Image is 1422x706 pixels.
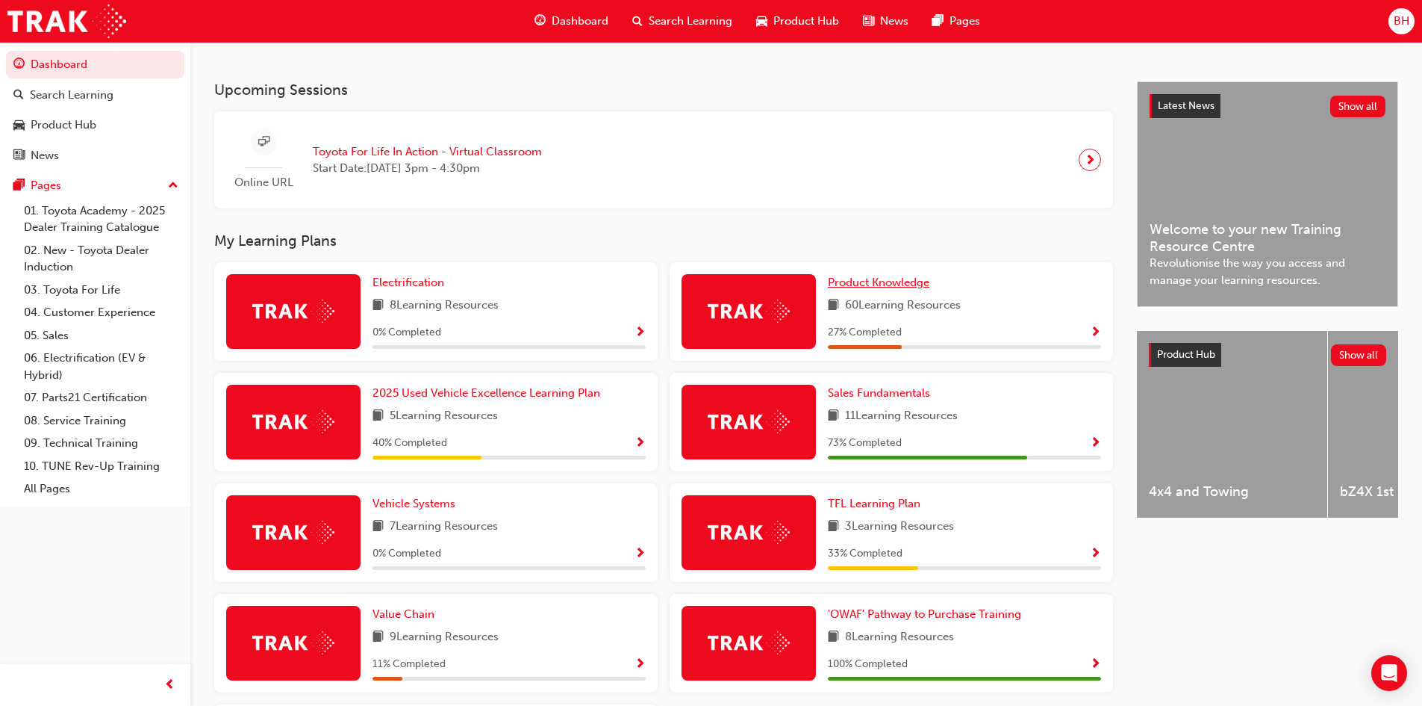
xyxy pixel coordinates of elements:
[828,324,902,341] span: 27 % Completed
[1371,655,1407,691] div: Open Intercom Messenger
[226,174,301,191] span: Online URL
[18,477,184,501] a: All Pages
[828,407,839,426] span: book-icon
[372,435,447,452] span: 40 % Completed
[634,658,646,672] span: Show Progress
[252,631,334,654] img: Trak
[845,628,954,647] span: 8 Learning Resources
[632,12,643,31] span: search-icon
[1090,326,1101,340] span: Show Progress
[6,172,184,199] button: Pages
[708,521,790,544] img: Trak
[252,410,334,433] img: Trak
[6,111,184,139] a: Product Hub
[372,386,600,400] span: 2025 Used Vehicle Excellence Learning Plan
[828,495,926,513] a: TFL Learning Plan
[372,324,441,341] span: 0 % Completed
[534,12,546,31] span: guage-icon
[6,48,184,172] button: DashboardSearch LearningProduct HubNews
[18,409,184,433] a: 08. Service Training
[863,12,874,31] span: news-icon
[932,12,944,31] span: pages-icon
[30,87,113,104] div: Search Learning
[1158,99,1214,112] span: Latest News
[1150,255,1385,288] span: Revolutionise the way you access and manage your learning resources.
[828,497,920,510] span: TFL Learning Plan
[708,631,790,654] img: Trak
[372,276,444,289] span: Electrification
[634,655,646,674] button: Show Progress
[390,518,498,536] span: 7 Learning Resources
[552,13,608,30] span: Dashboard
[372,495,461,513] a: Vehicle Systems
[372,628,384,647] span: book-icon
[18,324,184,347] a: 05. Sales
[13,58,25,72] span: guage-icon
[313,143,542,161] span: Toyota For Life In Action - Virtual Classroom
[168,176,178,196] span: up-icon
[1090,434,1101,453] button: Show Progress
[7,4,126,38] img: Trak
[372,407,384,426] span: book-icon
[773,13,839,30] span: Product Hub
[634,437,646,450] span: Show Progress
[920,6,992,37] a: pages-iconPages
[634,323,646,342] button: Show Progress
[1388,8,1415,34] button: BH
[828,545,902,563] span: 33 % Completed
[18,279,184,302] a: 03. Toyota For Life
[13,119,25,132] span: car-icon
[523,6,620,37] a: guage-iconDashboard
[744,6,851,37] a: car-iconProduct Hub
[851,6,920,37] a: news-iconNews
[1090,545,1101,563] button: Show Progress
[828,607,1021,621] span: 'OWAF' Pathway to Purchase Training
[634,548,646,561] span: Show Progress
[828,297,839,315] span: book-icon
[1085,149,1096,170] span: next-icon
[31,147,59,164] div: News
[1331,344,1387,366] button: Show all
[828,274,935,291] a: Product Knowledge
[1090,658,1101,672] span: Show Progress
[18,239,184,279] a: 02. New - Toyota Dealer Induction
[828,385,936,402] a: Sales Fundamentals
[372,656,446,673] span: 11 % Completed
[252,521,334,544] img: Trak
[372,518,384,536] span: book-icon
[18,301,184,324] a: 04. Customer Experience
[1090,437,1101,450] span: Show Progress
[1149,343,1386,367] a: Product HubShow all
[6,142,184,170] a: News
[372,607,434,621] span: Value Chain
[372,297,384,315] span: book-icon
[1090,548,1101,561] span: Show Progress
[6,51,184,78] a: Dashboard
[634,434,646,453] button: Show Progress
[845,297,961,315] span: 60 Learning Resources
[313,160,542,177] span: Start Date: [DATE] 3pm - 4:30pm
[372,606,440,623] a: Value Chain
[13,149,25,163] span: news-icon
[634,545,646,563] button: Show Progress
[372,385,606,402] a: 2025 Used Vehicle Excellence Learning Plan
[1157,348,1215,361] span: Product Hub
[390,297,499,315] span: 8 Learning Resources
[1330,96,1386,117] button: Show all
[828,656,908,673] span: 100 % Completed
[258,133,269,152] span: sessionType_ONLINE_URL-icon
[1090,323,1101,342] button: Show Progress
[828,276,929,289] span: Product Knowledge
[634,326,646,340] span: Show Progress
[18,386,184,409] a: 07. Parts21 Certification
[226,123,1101,197] a: Online URLToyota For Life In Action - Virtual ClassroomStart Date:[DATE] 3pm - 4:30pm
[390,628,499,647] span: 9 Learning Resources
[708,300,790,323] img: Trak
[708,410,790,433] img: Trak
[31,117,96,134] div: Product Hub
[756,12,767,31] span: car-icon
[845,407,958,426] span: 11 Learning Resources
[1149,483,1315,501] span: 4x4 and Towing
